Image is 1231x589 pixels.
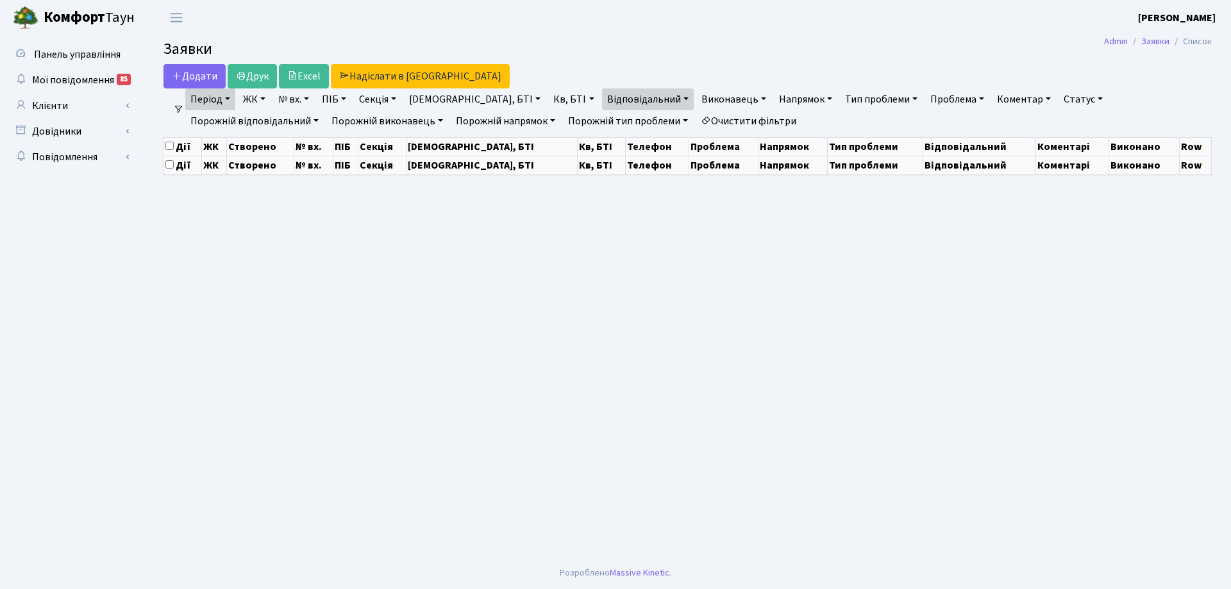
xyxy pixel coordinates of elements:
[13,5,38,31] img: logo.png
[44,7,135,29] span: Таун
[32,73,114,87] span: Мої повідомлення
[238,88,271,110] a: ЖК
[333,156,358,174] th: ПІБ
[228,64,277,88] a: Друк
[758,137,828,156] th: Напрямок
[563,110,693,132] a: Порожній тип проблеми
[548,88,599,110] a: Кв, БТІ
[1169,35,1212,49] li: Список
[117,74,131,85] div: 85
[577,156,625,174] th: Кв, БТІ
[1109,137,1179,156] th: Виконано
[689,156,758,174] th: Проблема
[34,47,121,62] span: Панель управління
[560,566,671,580] div: Розроблено .
[406,156,577,174] th: [DEMOGRAPHIC_DATA], БТІ
[331,64,510,88] a: Надіслати в [GEOGRAPHIC_DATA]
[333,137,358,156] th: ПІБ
[828,156,923,174] th: Тип проблеми
[358,137,406,156] th: Секція
[273,88,314,110] a: № вх.
[406,137,577,156] th: [DEMOGRAPHIC_DATA], БТІ
[1059,88,1108,110] a: Статус
[689,137,758,156] th: Проблема
[610,566,669,579] a: Massive Kinetic
[1104,35,1128,48] a: Admin
[185,88,235,110] a: Період
[828,137,923,156] th: Тип проблеми
[294,137,333,156] th: № вх.
[577,137,625,156] th: Кв, БТІ
[317,88,351,110] a: ПІБ
[163,64,226,88] a: Додати
[774,88,837,110] a: Напрямок
[840,88,923,110] a: Тип проблеми
[44,7,105,28] b: Комфорт
[992,88,1056,110] a: Коментар
[1138,10,1216,26] a: [PERSON_NAME]
[326,110,448,132] a: Порожній виконавець
[451,110,560,132] a: Порожній напрямок
[163,38,212,60] span: Заявки
[602,88,694,110] a: Відповідальний
[226,137,294,156] th: Створено
[202,137,226,156] th: ЖК
[1179,156,1211,174] th: Row
[1141,35,1169,48] a: Заявки
[279,64,329,88] a: Excel
[160,7,192,28] button: Переключити навігацію
[202,156,226,174] th: ЖК
[164,137,202,156] th: Дії
[925,88,989,110] a: Проблема
[6,144,135,170] a: Повідомлення
[185,110,324,132] a: Порожній відповідальний
[6,42,135,67] a: Панель управління
[626,137,689,156] th: Телефон
[923,156,1035,174] th: Відповідальний
[626,156,689,174] th: Телефон
[1179,137,1211,156] th: Row
[696,110,801,132] a: Очистити фільтри
[696,88,771,110] a: Виконавець
[923,137,1035,156] th: Відповідальний
[758,156,828,174] th: Напрямок
[358,156,406,174] th: Секція
[294,156,333,174] th: № вх.
[1035,156,1109,174] th: Коментарі
[354,88,401,110] a: Секція
[6,67,135,93] a: Мої повідомлення85
[172,69,217,83] span: Додати
[164,156,202,174] th: Дії
[404,88,546,110] a: [DEMOGRAPHIC_DATA], БТІ
[226,156,294,174] th: Створено
[1035,137,1109,156] th: Коментарі
[1109,156,1179,174] th: Виконано
[1138,11,1216,25] b: [PERSON_NAME]
[6,93,135,119] a: Клієнти
[1085,28,1231,55] nav: breadcrumb
[6,119,135,144] a: Довідники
